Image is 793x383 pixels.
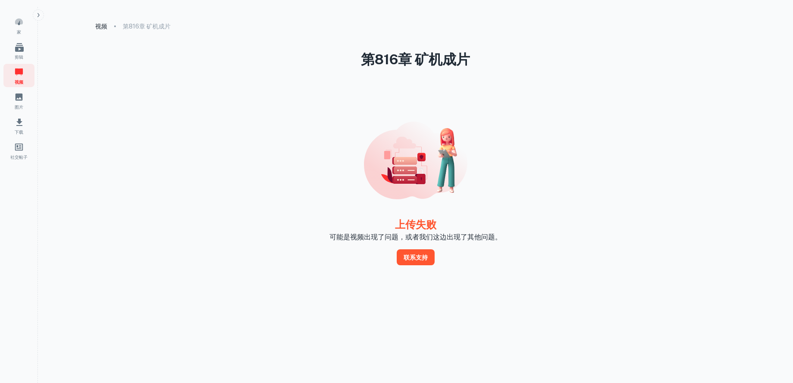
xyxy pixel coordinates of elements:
font: 视频 [15,79,23,85]
font: 第816章 矿机成片 [361,51,470,67]
font: 下载 [15,129,23,135]
a: 联系支持 [397,249,435,265]
a: 剪辑 [3,39,34,62]
a: 视频 [95,22,107,31]
font: 社交帖子 [10,154,28,160]
a: 家 [3,14,34,37]
font: 上传失败 [395,218,436,230]
font: 剪辑 [15,54,23,60]
font: 联系支持 [404,254,428,261]
font: 视频 [95,23,107,30]
a: 图片 [3,89,34,112]
font: 图片 [15,104,23,110]
font: 家 [17,29,21,35]
a: 下载 [3,114,34,137]
font: 可能是视频出现了问题，或者我们这边出现了其他问题。 [330,233,502,241]
a: 视频 [3,64,34,87]
a: 社交帖子 [3,139,34,162]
